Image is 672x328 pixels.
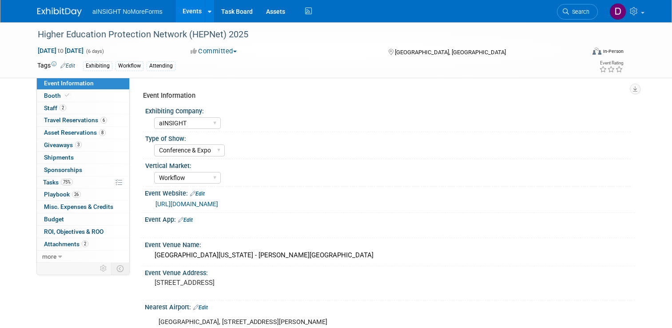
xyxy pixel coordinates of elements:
[96,263,111,274] td: Personalize Event Tab Strip
[61,179,73,185] span: 75%
[37,102,129,114] a: Staff2
[82,240,88,247] span: 2
[44,92,71,99] span: Booth
[155,279,339,287] pre: [STREET_ADDRESS]
[83,61,112,71] div: Exhibiting
[592,48,601,55] img: Format-Inperson.png
[37,238,129,250] a: Attachments2
[44,141,82,148] span: Giveaways
[145,159,631,170] div: Vertical Market:
[37,213,129,225] a: Budget
[190,191,205,197] a: Edit
[37,77,129,89] a: Event Information
[37,188,129,200] a: Playbook26
[75,141,82,148] span: 3
[145,104,631,116] div: Exhibiting Company:
[37,226,129,238] a: ROI, Objectives & ROO
[44,129,106,136] span: Asset Reservations
[537,46,624,60] div: Event Format
[557,4,598,20] a: Search
[37,127,129,139] a: Asset Reservations8
[145,266,635,277] div: Event Venue Address:
[44,228,103,235] span: ROI, Objectives & ROO
[99,129,106,136] span: 8
[56,47,65,54] span: to
[72,191,81,198] span: 26
[143,91,628,100] div: Event Information
[37,61,75,71] td: Tags
[60,104,66,111] span: 2
[145,132,631,143] div: Type of Show:
[193,304,208,311] a: Edit
[60,63,75,69] a: Edit
[609,3,626,20] img: Dae Kim
[37,114,129,126] a: Travel Reservations6
[44,116,107,124] span: Travel Reservations
[145,187,635,198] div: Event Website:
[178,217,193,223] a: Edit
[44,240,88,248] span: Attachments
[37,164,129,176] a: Sponsorships
[37,90,129,102] a: Booth
[37,176,129,188] a: Tasks75%
[115,61,143,71] div: Workflow
[92,8,163,15] span: aINSIGHT NoMoreForms
[111,263,130,274] td: Toggle Event Tabs
[65,93,69,98] i: Booth reservation complete
[44,216,64,223] span: Budget
[37,139,129,151] a: Giveaways3
[37,47,84,55] span: [DATE] [DATE]
[599,61,623,65] div: Event Rating
[145,300,635,312] div: Nearest Airport:
[44,154,74,161] span: Shipments
[37,152,129,164] a: Shipments
[44,203,113,210] span: Misc. Expenses & Credits
[155,200,218,208] a: [URL][DOMAIN_NAME]
[44,191,81,198] span: Playbook
[147,61,175,71] div: Attending
[37,201,129,213] a: Misc. Expenses & Credits
[35,27,574,43] div: Higher Education Protection Network (HEPNet) 2025
[37,8,82,16] img: ExhibitDay
[145,238,635,249] div: Event Venue Name:
[603,48,624,55] div: In-Person
[85,48,104,54] span: (6 days)
[44,104,66,112] span: Staff
[187,47,240,56] button: Committed
[145,213,635,224] div: Event App:
[44,80,94,87] span: Event Information
[100,117,107,124] span: 6
[42,253,56,260] span: more
[151,248,628,262] div: [GEOGRAPHIC_DATA][US_STATE] - [PERSON_NAME][GEOGRAPHIC_DATA]
[37,251,129,263] a: more
[395,49,506,56] span: [GEOGRAPHIC_DATA], [GEOGRAPHIC_DATA]
[43,179,73,186] span: Tasks
[44,166,82,173] span: Sponsorships
[569,8,589,15] span: Search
